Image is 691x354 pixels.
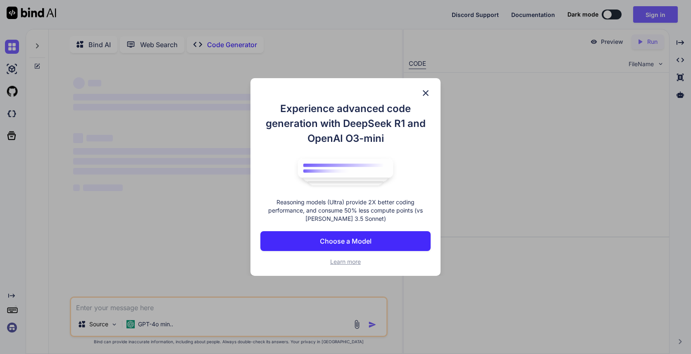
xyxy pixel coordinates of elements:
p: Choose a Model [320,236,372,246]
img: bind logo [292,154,399,190]
p: Reasoning models (Ultra) provide 2X better coding performance, and consume 50% less compute point... [260,198,431,223]
img: close [421,88,431,98]
span: Learn more [330,258,361,265]
h1: Experience advanced code generation with DeepSeek R1 and OpenAI O3-mini [260,101,431,146]
button: Choose a Model [260,231,431,251]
